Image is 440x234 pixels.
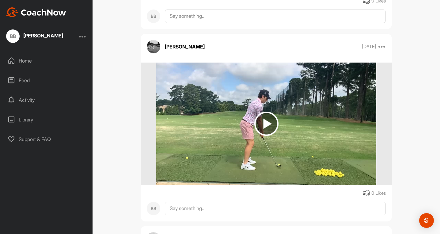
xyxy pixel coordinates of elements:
[419,213,434,228] div: Open Intercom Messenger
[254,112,279,136] img: play
[156,63,376,185] img: media
[3,132,90,147] div: Support & FAQ
[3,92,90,108] div: Activity
[3,53,90,68] div: Home
[6,7,66,17] img: CoachNow
[147,40,160,53] img: avatar
[147,10,160,23] div: BB
[371,190,386,197] div: 0 Likes
[3,112,90,127] div: Library
[147,202,160,215] div: BB
[6,29,20,43] div: BB
[23,33,63,38] div: [PERSON_NAME]
[165,43,205,50] p: [PERSON_NAME]
[3,73,90,88] div: Feed
[362,44,376,50] p: [DATE]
